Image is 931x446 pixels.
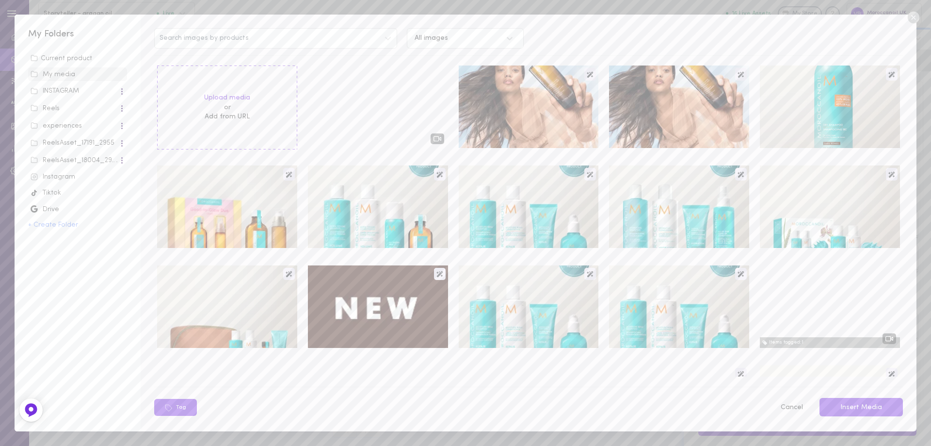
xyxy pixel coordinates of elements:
button: Cancel [774,397,809,418]
div: Search images by productsAll imagesUpload mediaorAdd from URLimageimageimageimageimageimageimagei... [141,15,916,431]
span: Add from URL [205,113,250,120]
span: My Folders [28,30,74,39]
div: All images [415,35,448,42]
button: Insert Media [819,398,903,417]
div: Tiktok [31,188,125,198]
img: Feedback Button [24,403,38,417]
span: Reels [28,101,127,116]
button: Tag [154,399,197,416]
span: experiences [28,118,127,132]
span: or [204,103,250,113]
div: Instagram [31,172,125,182]
span: INSTAGRAM [28,83,127,98]
div: My media [31,70,125,80]
span: unsorted [28,67,127,81]
div: ReelsAsset_17191_2955 [31,138,119,148]
div: ReelsAsset_18004_2955 [31,156,119,165]
label: Upload media [204,93,250,103]
div: Current product [31,54,125,64]
span: ReelsAsset_18004_2955 [28,153,127,167]
div: INSTAGRAM [31,86,119,96]
div: experiences [31,121,119,131]
span: ReelsAsset_17191_2955 [28,135,127,150]
div: Drive [31,205,125,215]
button: + Create Folder [28,222,78,229]
span: Search images by products [160,35,249,42]
div: Reels [31,104,119,114]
